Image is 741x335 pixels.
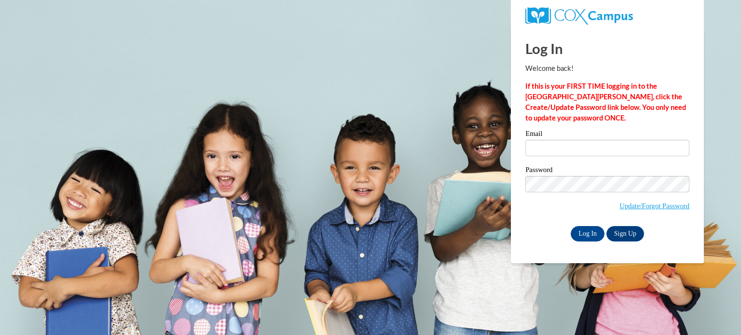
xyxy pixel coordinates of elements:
[525,39,689,58] h1: Log In
[525,166,689,176] label: Password
[525,130,689,140] label: Email
[571,226,604,241] input: Log In
[606,226,644,241] a: Sign Up
[525,7,633,25] img: COX Campus
[525,82,686,122] strong: If this is your FIRST TIME logging in to the [GEOGRAPHIC_DATA][PERSON_NAME], click the Create/Upd...
[525,11,633,19] a: COX Campus
[525,63,689,74] p: Welcome back!
[619,202,689,210] a: Update/Forgot Password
